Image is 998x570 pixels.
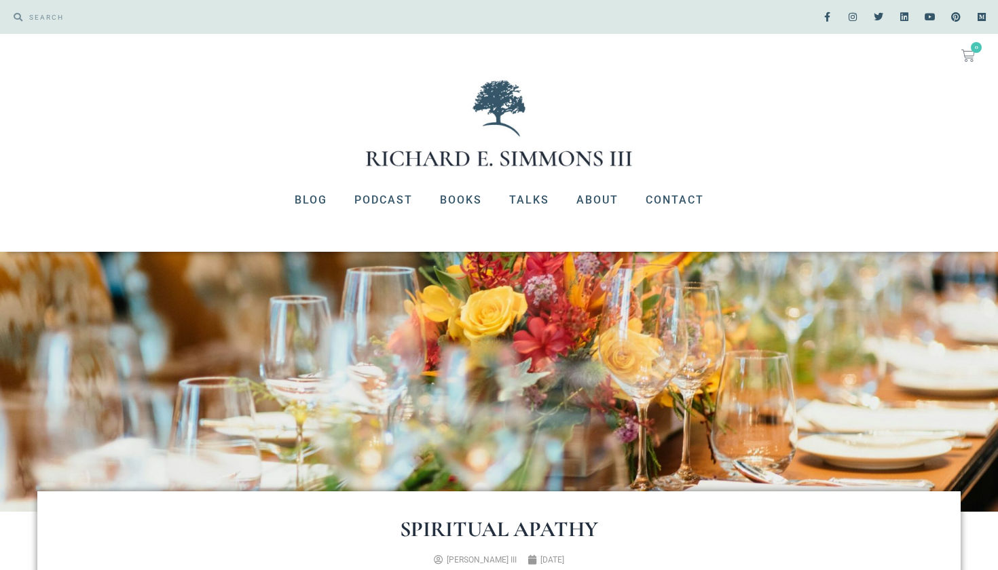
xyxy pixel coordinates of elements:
a: Contact [632,183,718,218]
h1: Spiritual Apathy [92,518,906,540]
a: [DATE] [528,554,564,566]
a: Books [426,183,496,218]
input: SEARCH [22,7,492,27]
time: [DATE] [540,555,564,565]
a: Talks [496,183,563,218]
span: 0 [971,42,982,53]
span: [PERSON_NAME] III [447,555,517,565]
a: About [563,183,632,218]
a: Blog [281,183,341,218]
a: Podcast [341,183,426,218]
a: 0 [945,41,991,71]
